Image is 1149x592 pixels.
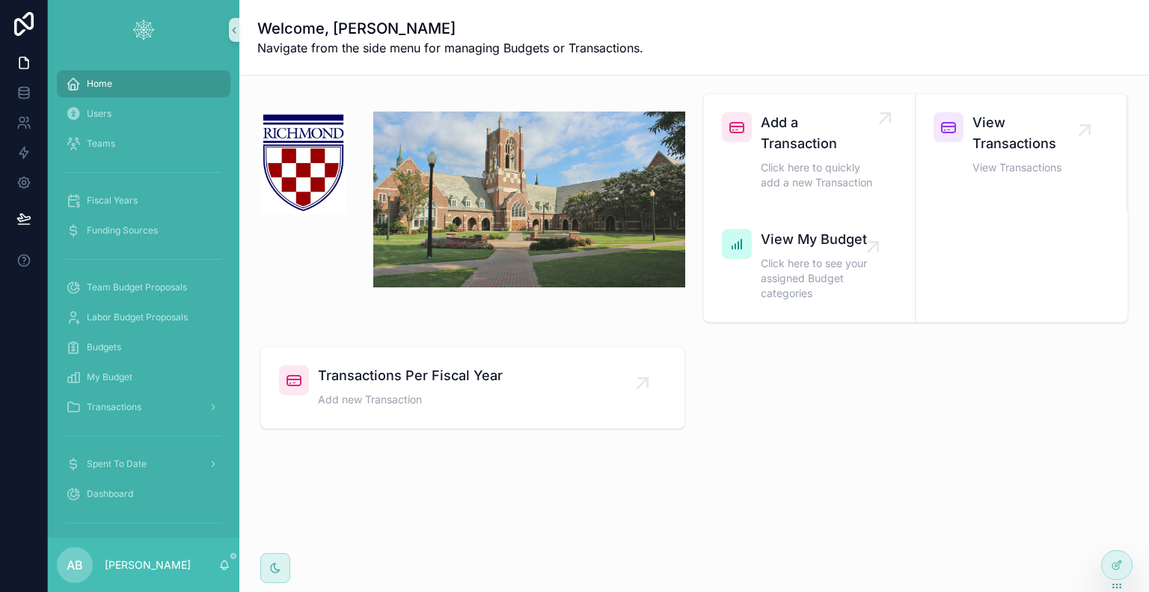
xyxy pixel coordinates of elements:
a: Funding Sources [57,217,230,244]
img: 27250-Richmond_2.jpg [373,112,685,287]
span: Users [87,108,111,120]
img: 27248-Richmond-Logo.jpg [260,112,346,214]
span: Budgets [87,341,121,353]
a: Transactions Per Fiscal YearAdd new Transaction [261,347,684,428]
span: Add a Transaction [761,112,873,154]
span: View Transactions [972,112,1085,154]
a: View TransactionsView Transactions [916,94,1127,211]
span: My Budget [87,371,132,383]
span: Spent To Date [87,458,147,470]
span: Team Budget Proposals [87,281,187,293]
a: My Budget [57,364,230,391]
a: Transactions [57,394,230,421]
a: Fiscal Years [57,187,230,214]
span: Transactions [87,401,141,413]
span: Click here to see your assigned Budget categories [761,256,873,301]
p: [PERSON_NAME] [105,558,191,573]
a: Add a TransactionClick here to quickly add a new Transaction [704,94,916,211]
span: Labor Budget Proposals [87,311,188,323]
a: Dashboard [57,480,230,507]
span: View Transactions [972,160,1085,175]
span: Funding Sources [87,225,158,237]
a: Labor Budget Proposals [57,304,230,331]
h1: Welcome, [PERSON_NAME] [257,18,643,39]
span: Fiscal Years [87,195,138,207]
a: Home [57,70,230,97]
span: View My Budget [761,229,873,250]
span: Home [87,78,112,90]
div: scrollable content [48,60,239,538]
span: Teams [87,138,115,150]
a: Team Budget Proposals [57,274,230,301]
span: Click here to quickly add a new Transaction [761,160,873,190]
a: Users [57,100,230,127]
span: Transactions Per Fiscal Year [318,365,503,386]
a: Spent To Date [57,451,230,477]
span: Add new Transaction [318,392,503,407]
span: Navigate from the side menu for managing Budgets or Transactions. [257,39,643,57]
span: AB [67,556,83,574]
a: Budgets [57,334,230,361]
a: View My BudgetClick here to see your assigned Budget categories [704,211,916,322]
span: Dashboard [87,488,133,500]
img: App logo [132,18,156,42]
a: Teams [57,130,230,157]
